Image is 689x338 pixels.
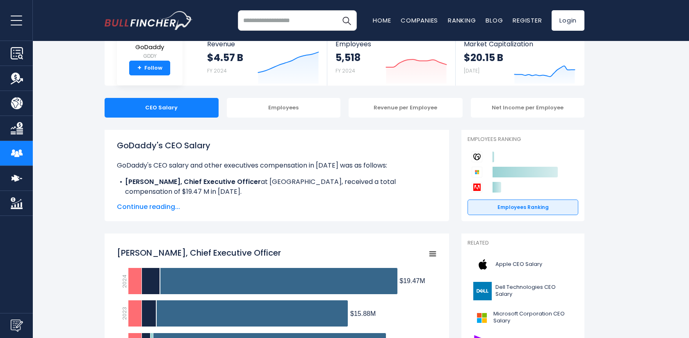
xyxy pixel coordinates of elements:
img: DELL logo [472,282,493,300]
a: Market Capitalization $20.15 B [DATE] [456,33,584,86]
strong: 5,518 [335,51,360,64]
a: Revenue $4.57 B FY 2024 [199,33,327,86]
p: Employees Ranking [468,136,578,143]
img: Microsoft Corporation competitors logo [472,167,482,177]
tspan: $19.47M [399,277,425,284]
tspan: [PERSON_NAME], Chief Executive Officer [117,247,281,259]
div: Employees [227,98,341,118]
a: +Follow [129,61,170,75]
img: Adobe competitors logo [472,182,482,193]
strong: + [137,64,141,72]
small: GDDY [135,52,164,60]
a: Microsoft Corporation CEO Salary [468,306,578,329]
div: CEO Salary [105,98,219,118]
a: Go to homepage [105,11,193,30]
span: Continue reading... [117,202,437,212]
span: Employees [335,40,447,48]
a: Apple CEO Salary [468,253,578,276]
text: 2024 [121,274,128,288]
a: Blog [486,16,503,25]
button: Search [336,10,357,31]
img: GoDaddy competitors logo [472,152,482,162]
strong: $20.15 B [464,51,503,64]
span: Dell Technologies CEO Salary [495,284,573,298]
a: Companies [401,16,438,25]
small: FY 2024 [207,67,227,74]
span: GoDaddy [135,44,164,51]
small: FY 2024 [335,67,355,74]
span: Revenue [207,40,319,48]
li: at [GEOGRAPHIC_DATA], received a total compensation of $19.47 M in [DATE]. [117,177,437,197]
a: Dell Technologies CEO Salary [468,280,578,302]
tspan: $15.88M [350,310,376,317]
img: MSFT logo [472,309,491,327]
a: Employees 5,518 FY 2024 [327,33,455,86]
a: Employees Ranking [468,200,578,215]
a: Login [552,10,584,31]
img: bullfincher logo [105,11,193,30]
div: Revenue per Employee [349,98,463,118]
a: Home [373,16,391,25]
b: [PERSON_NAME], Chief Executive Officer [125,177,261,186]
div: Net Income per Employee [471,98,585,118]
span: Microsoft Corporation CEO Salary [493,311,573,324]
h1: GoDaddy's CEO Salary [117,139,437,152]
span: Market Capitalization [464,40,575,48]
a: Register [513,16,542,25]
a: Ranking [448,16,476,25]
p: Related [468,240,578,247]
strong: $4.57 B [207,51,243,64]
p: GoDaddy's CEO salary and other executives compensation in [DATE] was as follows: [117,161,437,170]
span: Apple CEO Salary [495,261,542,268]
img: AAPL logo [472,255,493,274]
small: [DATE] [464,67,479,74]
text: 2023 [121,307,128,320]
